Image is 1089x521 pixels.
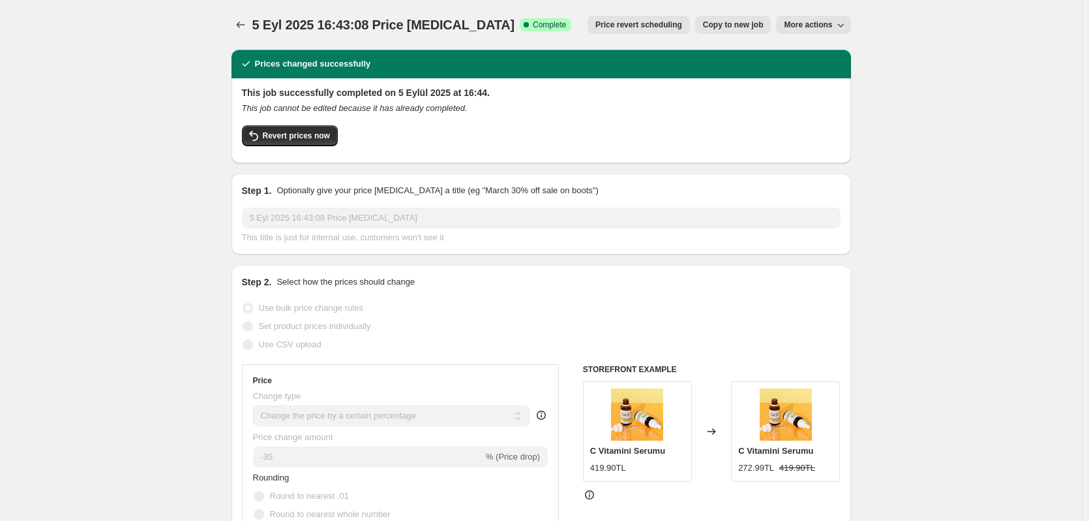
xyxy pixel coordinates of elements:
[242,276,272,289] h2: Step 2.
[486,452,540,462] span: % (Price drop)
[595,20,682,30] span: Price revert scheduling
[252,18,515,32] span: 5 Eyl 2025 16:43:08 Price [MEDICAL_DATA]
[242,208,841,229] input: 30% off holiday sale
[242,184,272,197] h2: Step 1.
[255,57,371,71] h2: Prices changed successfully
[276,276,415,289] p: Select how the prices should change
[253,473,290,482] span: Rounding
[242,232,444,242] span: This title is just for internal use, customers won't see it
[242,125,338,146] button: Revert prices now
[253,391,301,401] span: Change type
[276,184,598,197] p: Optionally give your price [MEDICAL_DATA] a title (eg "March 30% off sale on boots")
[784,20,832,30] span: More actions
[776,16,850,34] button: More actions
[270,491,349,501] span: Round to nearest .01
[695,16,771,34] button: Copy to new job
[253,375,272,386] h3: Price
[738,446,813,456] span: C Vitamini Serumu
[535,409,548,422] div: help
[259,303,363,313] span: Use bulk price change rules
[263,131,330,141] span: Revert prices now
[253,432,333,442] span: Price change amount
[259,339,321,349] span: Use CSV upload
[590,446,665,456] span: C Vitamini Serumu
[270,509,391,519] span: Round to nearest whole number
[242,103,468,113] i: This job cannot be edited because it has already completed.
[533,20,566,30] span: Complete
[583,364,841,375] h6: STOREFRONT EXAMPLE
[738,462,774,475] div: 272.99TL
[703,20,764,30] span: Copy to new job
[760,388,812,441] img: 1_ae2e25f0-0928-48a7-a906-d6be3b8a151e_80x.jpg
[253,447,483,467] input: -15
[779,462,815,475] strike: 419.90TL
[231,16,250,34] button: Price change jobs
[259,321,371,331] span: Set product prices individually
[611,388,663,441] img: 1_ae2e25f0-0928-48a7-a906-d6be3b8a151e_80x.jpg
[590,462,626,475] div: 419.90TL
[242,86,841,99] h2: This job successfully completed on 5 Eylül 2025 at 16:44.
[588,16,690,34] button: Price revert scheduling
